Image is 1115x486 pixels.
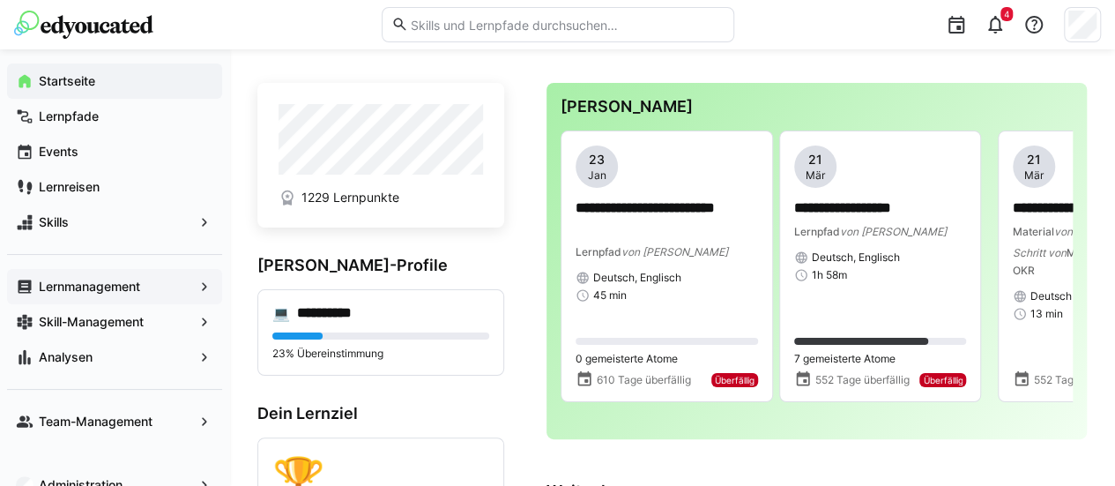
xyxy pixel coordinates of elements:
[408,17,724,33] input: Skills und Lernpfade durchsuchen…
[715,375,754,385] span: Überfällig
[257,256,504,275] h3: [PERSON_NAME]-Profile
[1027,151,1041,168] span: 21
[597,373,691,387] span: 610 Tage überfällig
[621,245,728,258] span: von [PERSON_NAME]
[1004,9,1009,19] span: 4
[812,250,900,265] span: Deutsch, Englisch
[840,225,947,238] span: von [PERSON_NAME]
[301,189,399,206] span: 1229 Lernpunkte
[812,268,847,282] span: 1h 58m
[1024,168,1044,183] span: Mär
[576,245,621,258] span: Lernpfad
[561,97,1073,116] h3: [PERSON_NAME]
[1030,307,1063,321] span: 13 min
[794,352,896,366] span: 7 gemeisterte Atome
[806,168,825,183] span: Mär
[576,352,678,366] span: 0 gemeisterte Atome
[593,288,627,303] span: 45 min
[257,404,504,423] h3: Dein Lernziel
[272,304,290,322] div: 💻️
[1030,289,1072,303] span: Deutsch
[589,151,605,168] span: 23
[593,271,681,285] span: Deutsch, Englisch
[588,168,606,183] span: Jan
[794,225,840,238] span: Lernpfad
[808,151,822,168] span: 21
[1013,246,1067,259] span: Schritt von
[815,373,910,387] span: 552 Tage überfällig
[923,375,963,385] span: Überfällig
[272,347,489,361] p: 23% Übereinstimmung
[1013,225,1054,238] span: Material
